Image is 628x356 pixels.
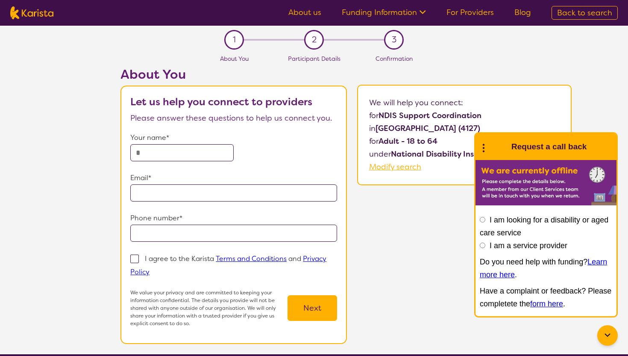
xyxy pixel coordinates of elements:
a: Back to search [552,6,618,20]
a: Blog [514,7,531,18]
b: NDIS Support Coordination [379,110,481,121]
span: 1 [233,33,236,46]
h1: Request a call back [511,140,587,153]
span: Back to search [557,8,612,18]
p: We will help you connect: [369,96,560,109]
span: About You [220,55,249,62]
p: in [369,122,560,135]
p: Do you need help with funding? . [480,255,612,281]
p: We value your privacy and are committed to keeping your information confidential. The details you... [130,289,288,327]
p: for [369,109,560,122]
button: Next [288,295,337,321]
a: Terms and Conditions [216,254,287,263]
h2: About You [120,67,347,82]
label: I am looking for a disability or aged care service [480,216,608,237]
span: Confirmation [376,55,413,62]
b: Adult - 18 to 64 [379,136,437,146]
img: Karista [489,138,506,155]
p: Your name* [130,131,337,144]
b: Let us help you connect to providers [130,95,312,109]
span: 3 [392,33,396,46]
p: I agree to the Karista and [130,254,326,276]
p: Email* [130,172,337,184]
span: 2 [312,33,317,46]
p: for [369,135,560,148]
img: Karista logo [10,6,53,19]
a: Modify search [369,162,421,172]
a: form here [530,300,563,308]
p: Please answer these questions to help us connect you. [130,112,337,125]
p: Phone number* [130,212,337,225]
b: [GEOGRAPHIC_DATA] (4127) [376,123,480,133]
p: Have a complaint or feedback? Please completete the . [480,285,612,310]
a: Funding Information [342,7,426,18]
p: under . [369,148,560,160]
b: National Disability Insurance Scheme (NDIS) [391,149,558,159]
img: Karista offline chat form to request call back [475,160,616,205]
a: About us [288,7,321,18]
label: I am a service provider [490,241,567,250]
span: Participant Details [288,55,340,62]
a: For Providers [446,7,494,18]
